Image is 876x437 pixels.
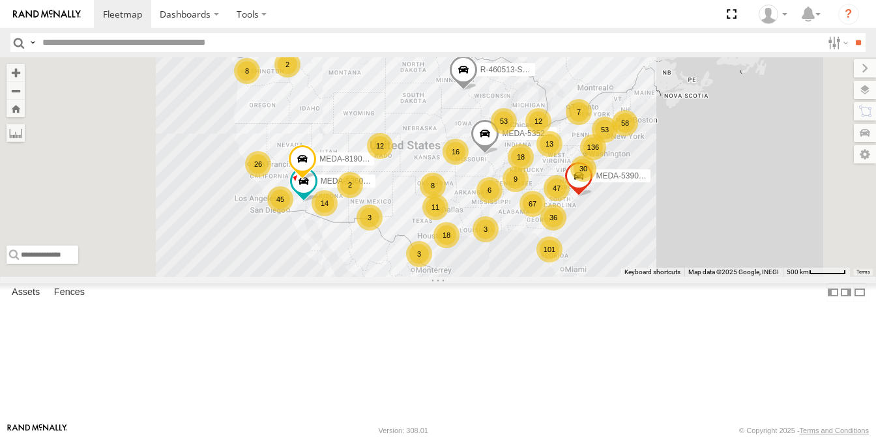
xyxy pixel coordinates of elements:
[544,175,570,201] div: 47
[688,268,779,275] span: Map data ©2025 Google, INEGI
[7,100,25,117] button: Zoom Home
[540,204,566,231] div: 36
[433,222,460,248] div: 18
[491,108,517,134] div: 53
[480,66,538,75] span: R-460513-Swing
[800,427,869,434] a: Terms and Conditions
[580,134,606,160] div: 136
[853,283,866,302] label: Hide Summary Table
[624,268,680,277] button: Keyboard shortcuts
[7,124,25,142] label: Measure
[367,133,393,159] div: 12
[267,186,293,212] div: 45
[592,117,618,143] div: 53
[612,110,638,136] div: 58
[245,151,271,177] div: 26
[406,241,432,267] div: 3
[48,284,91,302] label: Fences
[839,283,853,302] label: Dock Summary Table to the Right
[838,4,859,25] i: ?
[536,236,562,262] div: 101
[337,172,363,198] div: 2
[5,284,46,302] label: Assets
[739,427,869,434] div: © Copyright 2025 -
[319,155,387,164] span: MEDA-819066-Roll
[787,268,809,275] span: 500 km
[503,166,529,192] div: 9
[473,216,499,242] div: 3
[519,191,546,217] div: 67
[312,190,338,216] div: 14
[508,144,534,170] div: 18
[27,33,38,52] label: Search Query
[476,177,503,203] div: 6
[854,145,876,163] label: Map Settings
[13,10,81,19] img: rand-logo.svg
[536,131,562,157] div: 13
[525,108,551,134] div: 12
[856,269,870,274] a: Terms (opens in new tab)
[826,283,839,302] label: Dock Summary Table to the Left
[783,268,850,277] button: Map Scale: 500 km per 53 pixels
[379,427,428,434] div: Version: 308.01
[570,156,596,182] div: 30
[7,424,67,437] a: Visit our Website
[357,204,383,231] div: 3
[420,173,446,199] div: 8
[321,177,396,186] span: MEDA-536026-Swing
[754,5,792,24] div: Craig Maywhort
[274,51,300,78] div: 2
[234,58,260,84] div: 8
[422,194,448,220] div: 11
[823,33,851,52] label: Search Filter Options
[7,81,25,100] button: Zoom out
[7,64,25,81] button: Zoom in
[596,172,663,181] span: MEDA-539001-Roll
[443,139,469,165] div: 16
[566,99,592,125] div: 7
